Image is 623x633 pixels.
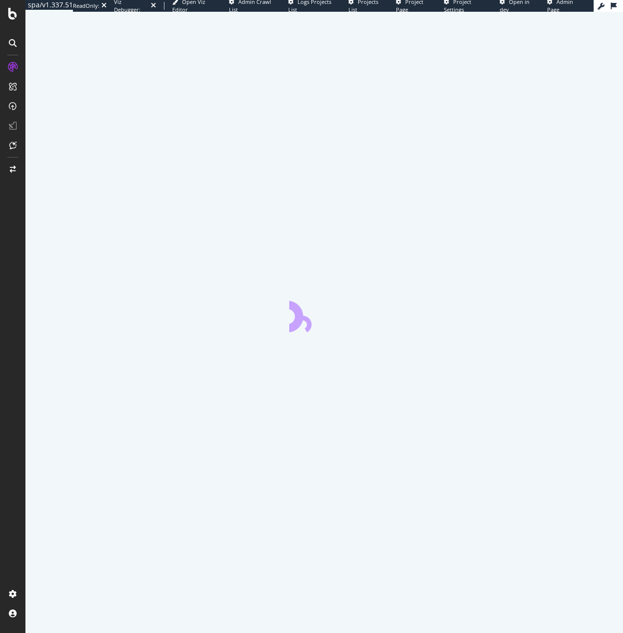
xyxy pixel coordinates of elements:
div: ReadOnly: [73,2,99,10]
div: animation [289,297,360,332]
